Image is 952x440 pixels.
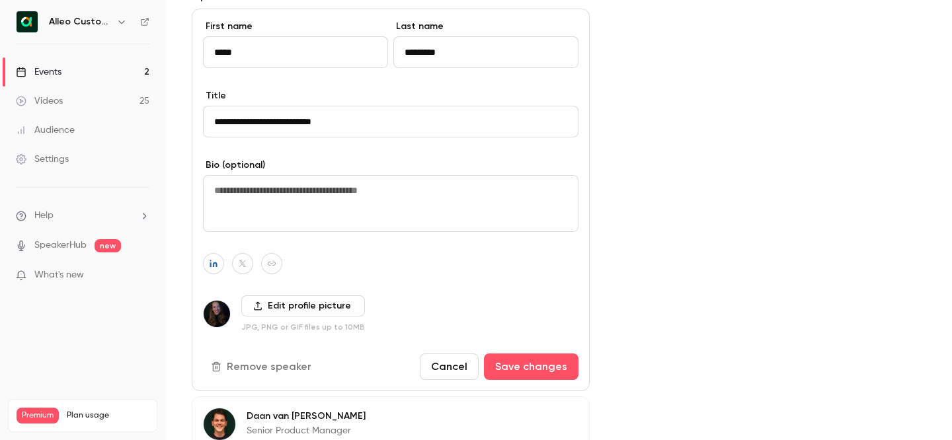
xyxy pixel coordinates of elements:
div: Settings [16,153,69,166]
img: Daan van Vliet [204,408,235,440]
p: JPG, PNG or GIF files up to 10MB [241,322,365,332]
li: help-dropdown-opener [16,209,149,223]
span: new [95,239,121,252]
img: Alleo Customer Success [17,11,38,32]
p: Daan van [PERSON_NAME] [247,410,366,423]
div: Events [16,65,61,79]
span: Plan usage [67,410,149,421]
button: Save changes [484,353,578,380]
span: Premium [17,408,59,423]
p: Senior Product Manager [247,424,366,437]
label: Bio (optional) [203,159,578,172]
label: First name [203,20,388,33]
button: Remove speaker [203,353,322,380]
label: Edit profile picture [241,295,365,316]
iframe: Noticeable Trigger [134,270,149,281]
span: What's new [34,268,84,282]
a: SpeakerHub [34,238,87,252]
span: Help [34,209,54,223]
h6: Alleo Customer Success [49,15,111,28]
img: Nanke Nagtegaal [204,301,230,327]
button: Cancel [420,353,479,380]
div: Audience [16,124,75,137]
label: Last name [393,20,578,33]
div: Videos [16,94,63,108]
label: Title [203,89,578,102]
